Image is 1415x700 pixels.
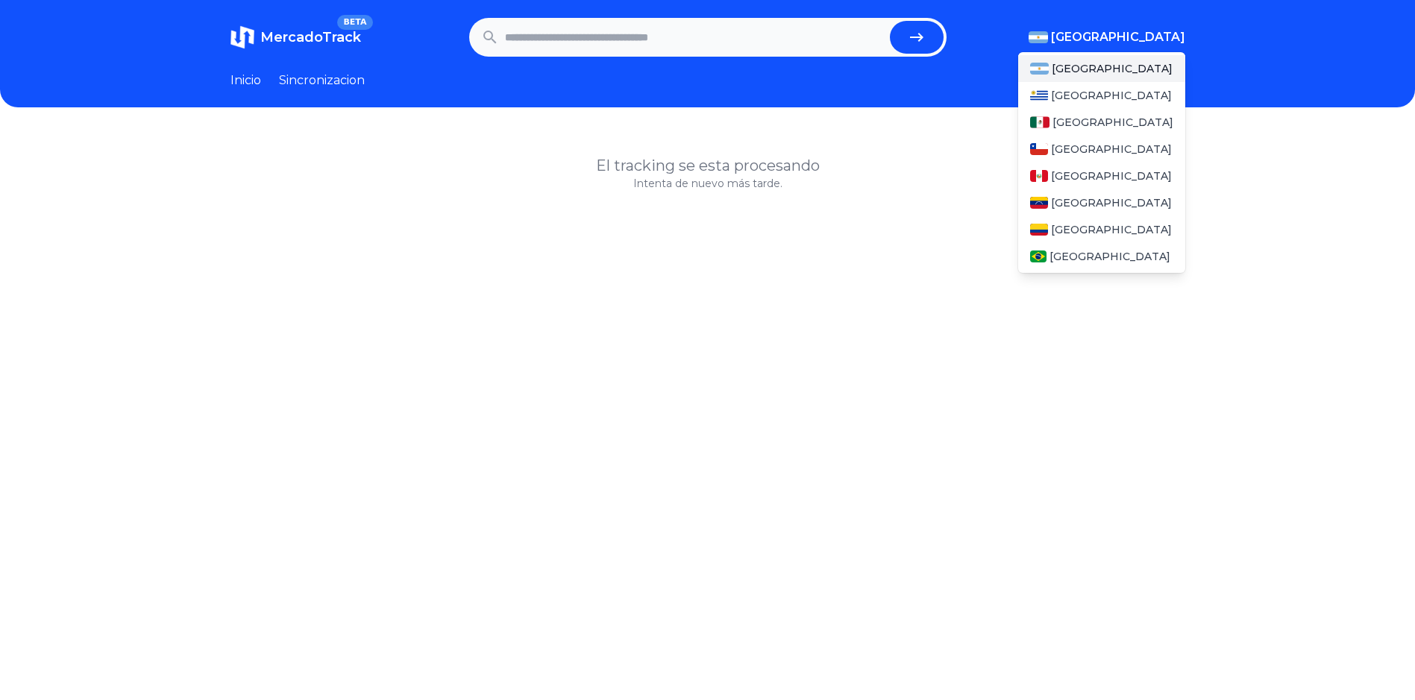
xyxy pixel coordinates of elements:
[1018,82,1185,109] a: Uruguay[GEOGRAPHIC_DATA]
[1052,61,1173,76] span: [GEOGRAPHIC_DATA]
[1018,243,1185,270] a: Brasil[GEOGRAPHIC_DATA]
[1018,163,1185,189] a: Peru[GEOGRAPHIC_DATA]
[1051,195,1172,210] span: [GEOGRAPHIC_DATA]
[1030,116,1050,128] img: Mexico
[1051,142,1172,157] span: [GEOGRAPHIC_DATA]
[230,25,361,49] a: MercadoTrackBETA
[1050,249,1170,264] span: [GEOGRAPHIC_DATA]
[1018,55,1185,82] a: Argentina[GEOGRAPHIC_DATA]
[230,155,1185,176] h1: El tracking se esta procesando
[1018,109,1185,136] a: Mexico[GEOGRAPHIC_DATA]
[1018,189,1185,216] a: Venezuela[GEOGRAPHIC_DATA]
[1030,197,1048,209] img: Venezuela
[1051,88,1172,103] span: [GEOGRAPHIC_DATA]
[337,15,372,30] span: BETA
[1029,28,1185,46] button: [GEOGRAPHIC_DATA]
[260,29,361,45] span: MercadoTrack
[1030,89,1048,101] img: Uruguay
[1051,222,1172,237] span: [GEOGRAPHIC_DATA]
[1029,31,1048,43] img: Argentina
[1030,143,1048,155] img: Chile
[1030,250,1047,262] img: Brasil
[279,72,365,89] a: Sincronizacion
[1030,224,1048,236] img: Colombia
[1051,28,1185,46] span: [GEOGRAPHIC_DATA]
[230,72,261,89] a: Inicio
[1030,170,1048,182] img: Peru
[1051,168,1172,183] span: [GEOGRAPHIC_DATA]
[230,176,1185,191] p: Intenta de nuevo más tarde.
[1030,63,1050,75] img: Argentina
[1018,216,1185,243] a: Colombia[GEOGRAPHIC_DATA]
[1018,136,1185,163] a: Chile[GEOGRAPHIC_DATA]
[1052,115,1173,130] span: [GEOGRAPHIC_DATA]
[230,25,254,49] img: MercadoTrack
